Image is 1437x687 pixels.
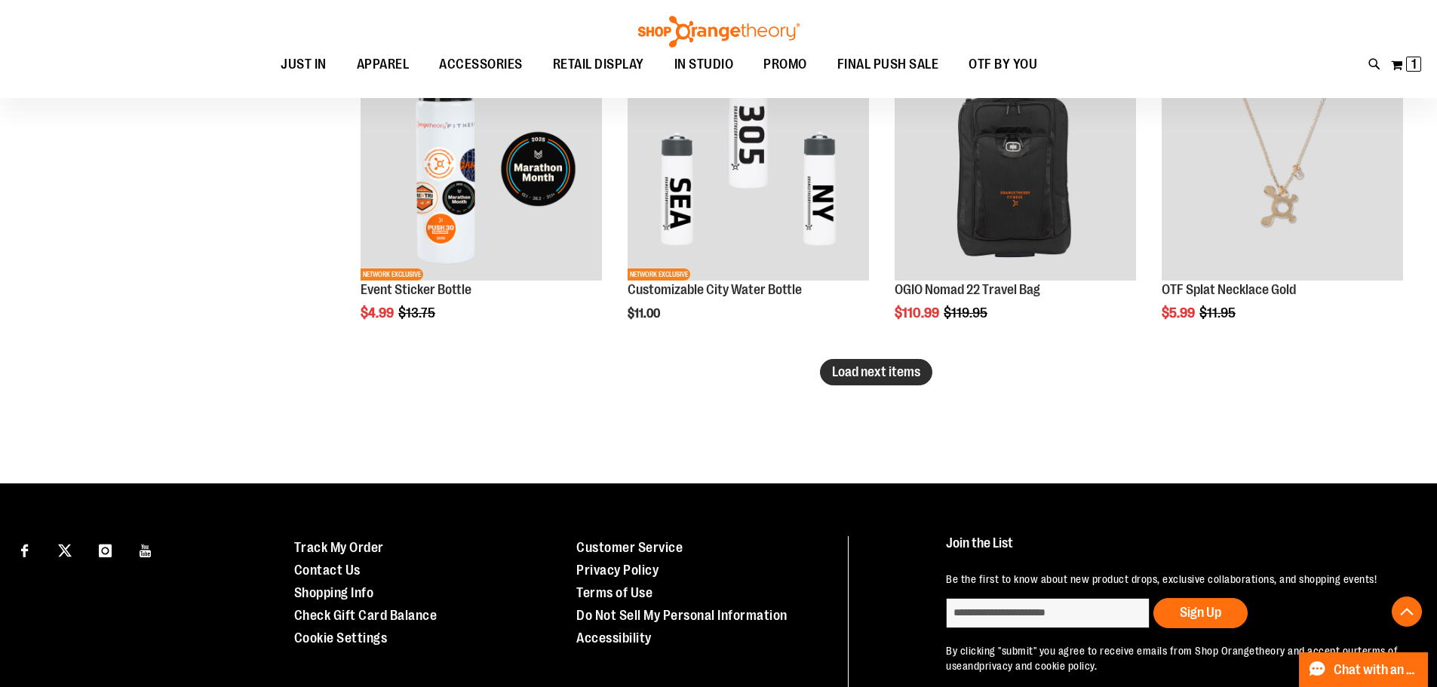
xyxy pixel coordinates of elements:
a: Product image for Splat Necklace GoldSALE [1162,39,1403,283]
a: IN STUDIO [659,48,749,82]
a: Privacy Policy [576,563,659,578]
a: Visit our Instagram page [92,536,118,563]
p: Be the first to know about new product drops, exclusive collaborations, and shopping events! [946,572,1402,587]
a: Customizable City Water Bottle [628,282,802,297]
a: Cookie Settings [294,630,388,646]
a: JUST IN [266,48,342,82]
p: By clicking "submit" you agree to receive emails from Shop Orangetheory and accept our and [946,643,1402,673]
span: NETWORK EXCLUSIVE [361,268,423,281]
img: Product image for Splat Necklace Gold [1162,39,1403,281]
a: Check Gift Card Balance [294,608,438,623]
span: Load next items [832,364,920,379]
a: OGIO Nomad 22 Travel Bag [895,282,1040,297]
a: FINAL PUSH SALE [822,48,954,82]
a: OTF Splat Necklace Gold [1162,282,1296,297]
a: Event Sticker Bottle [361,282,471,297]
input: enter email [946,598,1150,628]
div: product [887,32,1144,359]
a: Track My Order [294,540,384,555]
button: Load next items [820,359,932,385]
a: ACCESSORIES [424,48,538,81]
span: $4.99 [361,305,396,320]
div: product [620,32,877,359]
img: Shop Orangetheory [636,16,802,48]
a: Shopping Info [294,585,374,600]
span: APPAREL [357,48,410,81]
span: $11.00 [628,307,662,320]
span: $11.95 [1199,305,1238,320]
span: PROMO [763,48,807,81]
div: product [353,32,609,359]
a: Do Not Sell My Personal Information [576,608,788,623]
a: Contact Us [294,563,361,578]
a: Visit our Youtube page [133,536,159,563]
a: Customizable City Water Bottle primary imageNETWORK EXCLUSIVE [628,39,869,283]
span: FINAL PUSH SALE [837,48,939,81]
h4: Join the List [946,536,1402,564]
a: Terms of Use [576,585,652,600]
span: $119.95 [944,305,990,320]
a: PROMO [748,48,822,82]
a: Visit our Facebook page [11,536,38,563]
img: Customizable City Water Bottle primary image [628,39,869,281]
span: Sign Up [1180,605,1221,620]
a: APPAREL [342,48,425,82]
span: NETWORK EXCLUSIVE [628,268,690,281]
span: OTF BY YOU [969,48,1037,81]
img: Twitter [58,544,72,557]
button: Back To Top [1392,597,1422,627]
a: Visit our X page [52,536,78,563]
span: 1 [1411,57,1417,72]
a: Product image for OGIO Nomad 22 Travel BagSALE [895,39,1136,283]
span: RETAIL DISPLAY [553,48,644,81]
span: Chat with an Expert [1334,663,1419,677]
span: IN STUDIO [674,48,734,81]
span: $5.99 [1162,305,1197,320]
span: JUST IN [281,48,327,81]
img: Event Sticker Bottle [361,39,602,281]
a: Accessibility [576,630,652,646]
a: OTF BY YOU [953,48,1052,82]
a: terms of use [946,645,1398,672]
button: Chat with an Expert [1299,652,1429,687]
img: Product image for OGIO Nomad 22 Travel Bag [895,39,1136,281]
a: Customer Service [576,540,683,555]
span: $13.75 [398,305,438,320]
div: product [1154,32,1411,359]
button: Sign Up [1153,598,1248,628]
span: $110.99 [895,305,941,320]
span: ACCESSORIES [439,48,523,81]
a: RETAIL DISPLAY [538,48,659,82]
a: Event Sticker BottleSALENETWORK EXCLUSIVE [361,39,602,283]
a: privacy and cookie policy. [979,660,1097,672]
